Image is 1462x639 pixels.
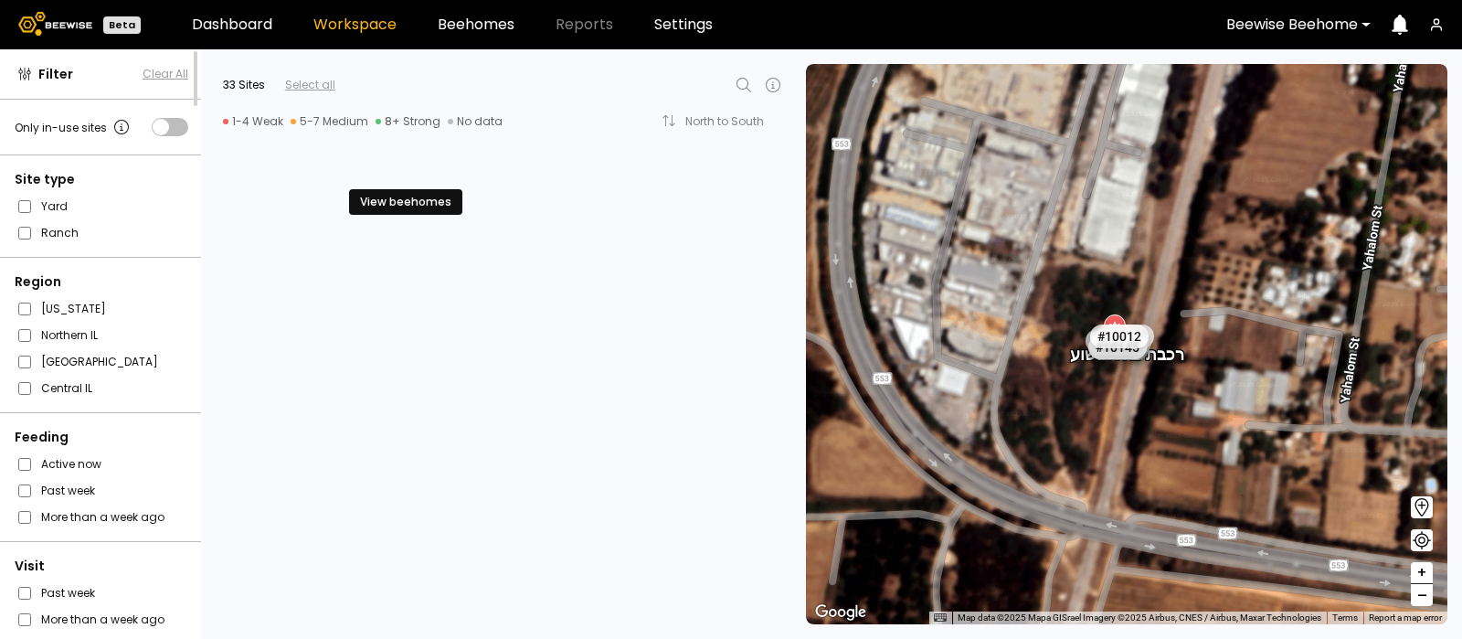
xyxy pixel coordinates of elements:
[223,114,283,129] div: 1-4 Weak
[1417,584,1427,607] span: –
[934,612,947,624] button: Keyboard shortcuts
[349,189,462,215] div: View beehomes
[438,17,514,32] a: Beehomes
[15,170,188,189] div: Site type
[1088,335,1147,358] div: # 10145
[376,114,440,129] div: 8+ Strong
[103,16,141,34] div: Beta
[1411,562,1433,584] button: +
[38,65,73,84] span: Filter
[1090,336,1149,360] div: # 10205
[810,601,871,624] a: Open this area in Google Maps (opens a new window)
[15,428,188,447] div: Feeding
[41,299,106,318] label: [US_STATE]
[41,454,101,474] label: Active now
[1416,561,1427,584] span: +
[1070,325,1184,363] div: רכבת - בית יהושוע
[958,612,1321,623] span: Map data ©2025 Mapa GISrael Imagery ©2025 Airbus, CNES / Airbus, Maxar Technologies
[41,507,164,527] label: More than a week ago
[448,114,503,129] div: No data
[1411,584,1433,606] button: –
[313,17,397,32] a: Workspace
[15,557,188,576] div: Visit
[1332,612,1358,623] a: Terms (opens in new tab)
[285,77,335,93] div: Select all
[685,116,777,127] div: North to South
[15,272,188,292] div: Region
[41,325,98,345] label: Northern IL
[18,12,92,36] img: Beewise logo
[810,601,871,624] img: Google
[223,77,265,93] div: 33 Sites
[1090,325,1149,348] div: # 10012
[41,197,68,216] label: Yard
[41,610,164,629] label: More than a week ago
[41,378,92,398] label: Central IL
[556,17,613,32] span: Reports
[1086,329,1144,353] div: # 10239
[143,66,188,82] button: Clear All
[291,114,368,129] div: 5-7 Medium
[41,583,95,602] label: Past week
[1369,612,1442,623] a: Report a map error
[654,17,713,32] a: Settings
[41,481,95,500] label: Past week
[15,116,132,138] div: Only in-use sites
[192,17,272,32] a: Dashboard
[41,223,79,242] label: Ranch
[41,352,158,371] label: [GEOGRAPHIC_DATA]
